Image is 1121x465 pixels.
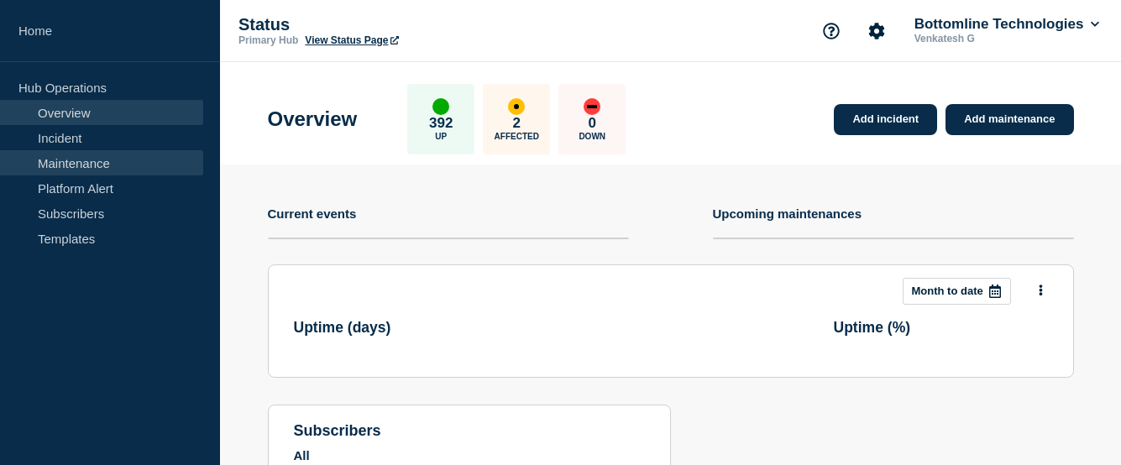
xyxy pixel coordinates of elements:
[911,16,1103,33] button: Bottomline Technologies
[268,107,358,131] h1: Overview
[294,422,645,440] h4: subscribers
[834,104,937,135] a: Add incident
[305,34,398,46] a: View Status Page
[834,319,911,337] h3: Uptime ( % )
[435,132,447,141] p: Up
[495,132,539,141] p: Affected
[294,448,645,462] p: All
[713,206,862,221] h4: Upcoming maintenances
[432,98,449,115] div: up
[429,115,453,132] p: 392
[508,98,525,115] div: affected
[513,115,521,132] p: 2
[579,132,605,141] p: Down
[294,319,391,337] h3: Uptime ( days )
[589,115,596,132] p: 0
[911,33,1086,44] p: Venkatesh G
[238,15,574,34] p: Status
[584,98,600,115] div: down
[238,34,298,46] p: Primary Hub
[912,285,983,297] p: Month to date
[268,206,357,221] h4: Current events
[946,104,1073,135] a: Add maintenance
[903,278,1011,305] button: Month to date
[814,13,849,49] button: Support
[859,13,894,49] button: Account settings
